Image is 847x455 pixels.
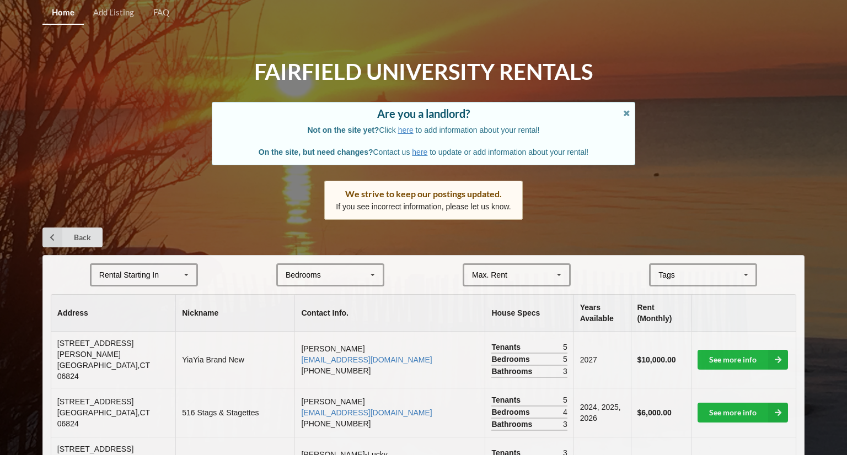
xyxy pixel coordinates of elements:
[573,332,631,388] td: 2027
[42,227,103,247] a: Back
[259,148,588,156] span: Contact us to update or add information about your rental!
[563,419,567,430] span: 3
[637,355,676,364] b: $10,000.00
[398,126,414,134] a: here
[301,408,432,417] a: [EMAIL_ADDRESS][DOMAIN_NAME]
[223,108,624,119] div: Are you a landlord?
[472,271,507,279] div: Max. Rent
[485,295,573,332] th: House Specs
[412,148,427,156] a: here
[631,295,691,332] th: Rent (Monthly)
[491,407,532,418] span: Bedrooms
[57,339,133,359] span: [STREET_ADDRESS][PERSON_NAME]
[175,332,294,388] td: YiaYia Brand New
[99,271,159,279] div: Rental Starting In
[254,58,593,86] h1: Fairfield University Rentals
[42,1,84,25] a: Home
[698,403,788,422] a: See more info
[573,388,631,437] td: 2024, 2025, 2026
[491,366,535,377] span: Bathrooms
[57,361,150,381] span: [GEOGRAPHIC_DATA] , CT 06824
[175,388,294,437] td: 516 Stags & Stagettes
[57,408,150,428] span: [GEOGRAPHIC_DATA] , CT 06824
[294,388,485,437] td: [PERSON_NAME] [PHONE_NUMBER]
[51,295,175,332] th: Address
[294,295,485,332] th: Contact Info.
[656,269,691,281] div: Tags
[336,188,511,199] div: We strive to keep our postings updated.
[259,148,373,156] b: On the site, but need changes?
[301,355,432,364] a: [EMAIL_ADDRESS][DOMAIN_NAME]
[491,419,535,430] span: Bathrooms
[308,126,379,134] b: Not on the site yet?
[563,342,567,353] span: 5
[336,201,511,212] p: If you see incorrect information, please let us know.
[286,271,321,279] div: Bedrooms
[563,354,567,365] span: 5
[698,350,788,370] a: See more info
[308,126,540,134] span: Click to add information about your rental!
[491,354,532,365] span: Bedrooms
[57,397,133,406] span: [STREET_ADDRESS]
[637,408,672,417] b: $6,000.00
[563,394,567,405] span: 5
[84,1,143,25] a: Add Listing
[573,295,631,332] th: Years Available
[143,1,178,25] a: FAQ
[294,332,485,388] td: [PERSON_NAME] [PHONE_NUMBER]
[563,407,567,418] span: 4
[563,366,567,377] span: 3
[175,295,294,332] th: Nickname
[491,394,523,405] span: Tenants
[491,342,523,353] span: Tenants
